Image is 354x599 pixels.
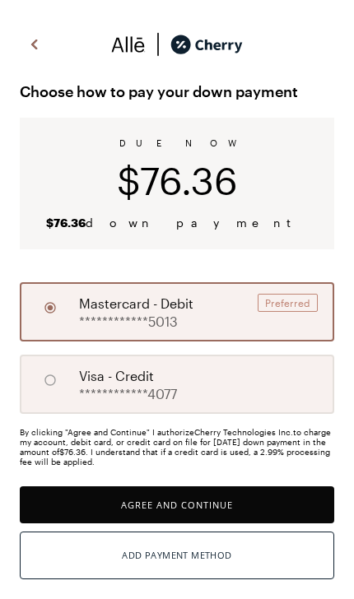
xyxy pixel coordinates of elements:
span: mastercard - debit [79,294,193,313]
button: Agree and Continue [20,486,334,523]
div: Preferred [258,294,318,312]
img: svg%3e [146,32,170,57]
img: svg%3e [25,32,44,57]
span: visa - credit [79,366,154,386]
span: DUE NOW [119,137,235,148]
span: Choose how to pay your down payment [20,78,334,104]
div: By clicking "Agree and Continue" I authorize Cherry Technologies Inc. to charge my account, debit... [20,427,334,467]
img: cherry_black_logo-DrOE_MJI.svg [170,32,243,57]
img: svg%3e [111,32,146,57]
span: $76.36 [117,158,237,202]
b: $76.36 [46,216,86,230]
span: down payment [46,216,308,230]
button: Add Payment Method [20,532,334,579]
